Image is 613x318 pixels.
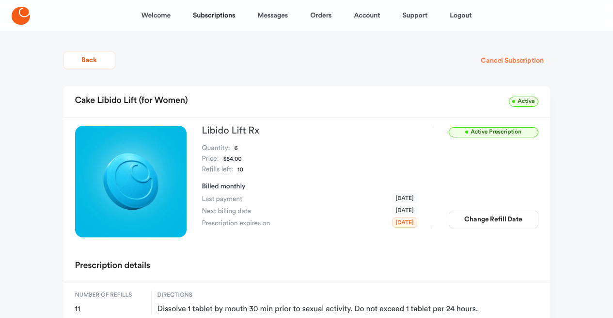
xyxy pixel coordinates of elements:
a: Welcome [141,4,171,27]
span: Prescription expires on [202,218,270,228]
span: Dissolve 1 tablet by mouth 30 min prior to sexual activity. Do not exceed 1 tablet per 24 hours. [157,304,538,314]
span: [DATE] [393,205,417,216]
button: Back [63,51,115,69]
dt: Quantity: [202,143,230,154]
h2: Prescription details [75,257,150,275]
span: 11 [75,304,145,314]
img: Libido Lift Rx [75,126,187,237]
span: Billed monthly [202,183,246,190]
button: Change Refill Date [449,211,538,228]
span: Directions [157,291,538,300]
h2: Cake Libido Lift (for Women) [75,92,188,110]
a: Subscriptions [193,4,235,27]
a: Account [354,4,380,27]
a: Support [402,4,427,27]
span: [DATE] [393,218,417,228]
dt: Price: [202,154,219,165]
a: Orders [310,4,331,27]
span: Number of refills [75,291,145,300]
a: Messages [257,4,288,27]
button: Cancel Subscription [474,52,550,69]
span: Last payment [202,194,242,204]
h3: Libido Lift Rx [202,126,417,135]
dd: 10 [237,165,243,175]
dd: $54.00 [223,154,242,165]
dt: Refills left: [202,165,233,175]
span: Active [509,97,538,107]
span: Next billing date [202,206,251,216]
a: Logout [450,4,472,27]
dd: 6 [235,143,238,154]
span: Active Prescription [449,127,538,137]
span: [DATE] [393,193,417,203]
